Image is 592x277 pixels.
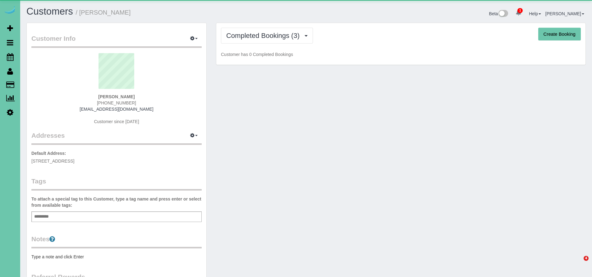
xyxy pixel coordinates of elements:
[498,10,508,18] img: New interface
[94,119,139,124] span: Customer since [DATE]
[512,6,525,20] a: 1
[584,256,589,261] span: 4
[98,94,135,99] strong: [PERSON_NAME]
[571,256,586,271] iframe: Intercom live chat
[31,159,74,164] span: [STREET_ADDRESS]
[76,9,131,16] small: / [PERSON_NAME]
[545,11,584,16] a: [PERSON_NAME]
[31,234,202,248] legend: Notes
[529,11,541,16] a: Help
[31,150,66,156] label: Default Address:
[26,6,73,17] a: Customers
[221,28,313,44] button: Completed Bookings (3)
[97,100,136,105] span: [PHONE_NUMBER]
[221,51,581,58] p: Customer has 0 Completed Bookings
[538,28,581,41] button: Create Booking
[31,177,202,191] legend: Tags
[80,107,153,112] a: [EMAIL_ADDRESS][DOMAIN_NAME]
[31,34,202,48] legend: Customer Info
[489,11,508,16] a: Beta
[31,196,202,208] label: To attach a special tag to this Customer, type a tag name and press enter or select from availabl...
[517,8,523,13] span: 1
[4,6,16,15] img: Automaid Logo
[226,32,303,39] span: Completed Bookings (3)
[31,254,202,260] pre: Type a note and click Enter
